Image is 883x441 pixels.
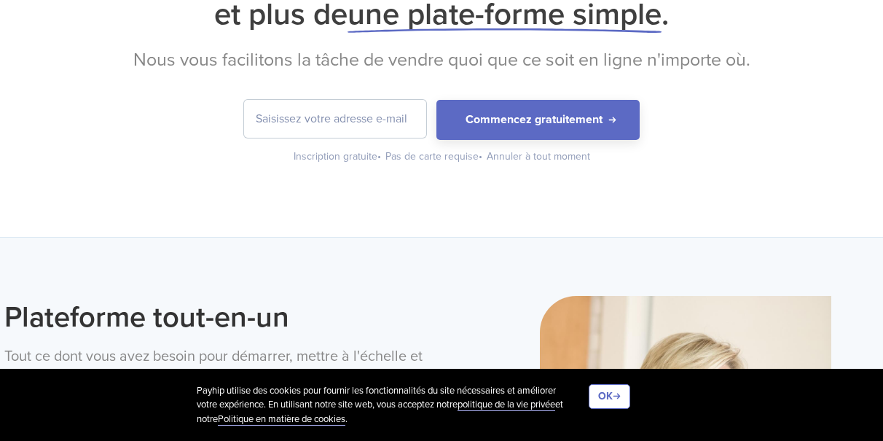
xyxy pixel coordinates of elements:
div: Annuler à tout moment [487,149,590,164]
button: OK [589,384,630,409]
h2: Nous vous facilitons la tâche de vendre quoi que ce soit en ligne n'importe où. [4,49,879,71]
div: Inscription gratuite [294,149,382,164]
div: Payhip utilise des cookies pour fournir les fonctionnalités du site nécessaires et améliorer votr... [197,384,589,427]
span: • [377,150,381,163]
button: Commencez gratuitement [436,100,640,140]
div: Pas de carte requise [385,149,484,164]
p: Tout ce dont vous avez besoin pour démarrer, mettre à l'échelle et gérer votre entreprise. [4,346,431,391]
input: Saisissez votre adresse e-mail [244,100,426,138]
a: politique de la vie privée [458,399,555,411]
span: • [479,150,482,163]
h2: Plateforme tout-en-un [4,296,431,338]
a: Politique en matière de cookies [218,413,345,426]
